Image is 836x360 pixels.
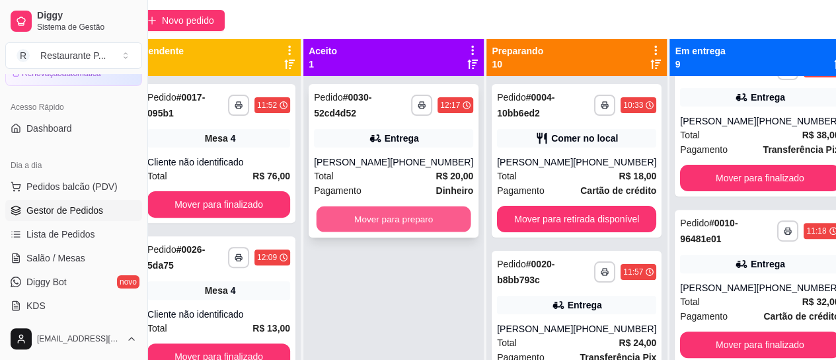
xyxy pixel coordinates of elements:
div: [PERSON_NAME] [314,156,390,169]
span: Total [314,169,334,183]
div: [PERSON_NAME] [680,281,756,294]
div: Entrega [568,298,602,312]
span: Total [497,169,517,183]
span: Sistema de Gestão [37,22,137,32]
p: Pendente [142,44,184,58]
div: Comer no local [551,132,618,145]
span: Pagamento [680,309,728,324]
div: 12:17 [440,100,460,111]
span: Diggy [37,10,137,22]
div: Restaurante P ... [40,49,106,62]
a: Gestor de Pedidos [5,200,142,221]
strong: # 0026-5da75 [147,244,205,271]
button: Pedidos balcão (PDV) [5,176,142,197]
strong: # 0030-52cd4d52 [314,92,371,118]
div: 11:52 [257,100,277,111]
span: Novo pedido [162,13,214,28]
strong: R$ 13,00 [252,323,290,334]
button: Mover para finalizado [147,191,290,218]
p: Aceito [309,44,337,58]
span: Pagamento [680,142,728,157]
span: Pagamento [314,183,361,198]
span: Pedidos balcão (PDV) [26,180,118,193]
strong: # 0010-96481e01 [680,218,738,244]
span: Pedido [314,92,343,103]
button: Select a team [5,42,142,69]
a: KDS [5,295,142,316]
strong: R$ 76,00 [252,171,290,181]
div: 12:09 [257,252,277,263]
span: Mesa [205,132,228,145]
a: Salão / Mesas [5,247,142,269]
div: Entrega [751,257,785,271]
button: Novo pedido [137,10,225,31]
p: Preparando [492,44,543,58]
div: Cliente não identificado [147,156,290,169]
strong: R$ 18,00 [619,171,657,181]
span: Pedido [497,259,526,269]
div: Dia a dia [5,155,142,176]
button: [EMAIL_ADDRESS][DOMAIN_NAME] [5,323,142,355]
span: Pedido [147,92,176,103]
span: Pagamento [497,183,545,198]
div: Entrega [751,91,785,104]
span: R [17,49,30,62]
span: Total [497,336,517,350]
strong: Cartão de crédito [580,185,656,196]
span: Dashboard [26,122,72,135]
strong: R$ 24,00 [619,337,657,348]
div: 10:33 [623,100,643,111]
strong: # 0020-b8bb793c [497,259,554,285]
p: 10 [492,58,543,71]
span: Total [147,321,167,336]
strong: # 0017-095b1 [147,92,205,118]
div: Acesso Rápido [5,97,142,118]
button: Mover para preparo [317,206,471,232]
p: 2 [142,58,184,71]
strong: R$ 20,00 [436,171,473,181]
div: 11:57 [623,267,643,277]
a: Dashboard [5,118,142,139]
span: Diggy Bot [26,275,67,289]
strong: Dinheiro [436,185,473,196]
span: Mesa [205,284,228,297]
span: Pedido [147,244,176,255]
div: 4 [231,132,236,145]
div: 11:18 [806,226,826,236]
span: Total [147,169,167,183]
a: DiggySistema de Gestão [5,5,142,37]
strong: # 0004-10bb6ed2 [497,92,554,118]
span: Pedido [680,218,709,228]
div: Cliente não identificado [147,308,290,321]
span: Lista de Pedidos [26,228,95,241]
div: [PHONE_NUMBER] [573,156,656,169]
span: Total [680,294,700,309]
div: [PHONE_NUMBER] [390,156,473,169]
span: Total [680,128,700,142]
p: 9 [675,58,725,71]
span: Salão / Mesas [26,251,85,265]
div: 4 [231,284,236,297]
span: KDS [26,299,46,312]
div: Entrega [385,132,419,145]
div: [PERSON_NAME] [497,156,573,169]
div: [PERSON_NAME] [680,114,756,128]
a: Diggy Botnovo [5,271,142,292]
div: [PHONE_NUMBER] [573,322,656,336]
p: Em entrega [675,44,725,58]
a: Lista de Pedidos [5,224,142,245]
p: 1 [309,58,337,71]
span: Pedido [497,92,526,103]
div: [PERSON_NAME] [497,322,573,336]
button: Mover para retirada disponível [497,206,656,232]
span: [EMAIL_ADDRESS][DOMAIN_NAME] [37,334,121,344]
span: Gestor de Pedidos [26,204,103,217]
